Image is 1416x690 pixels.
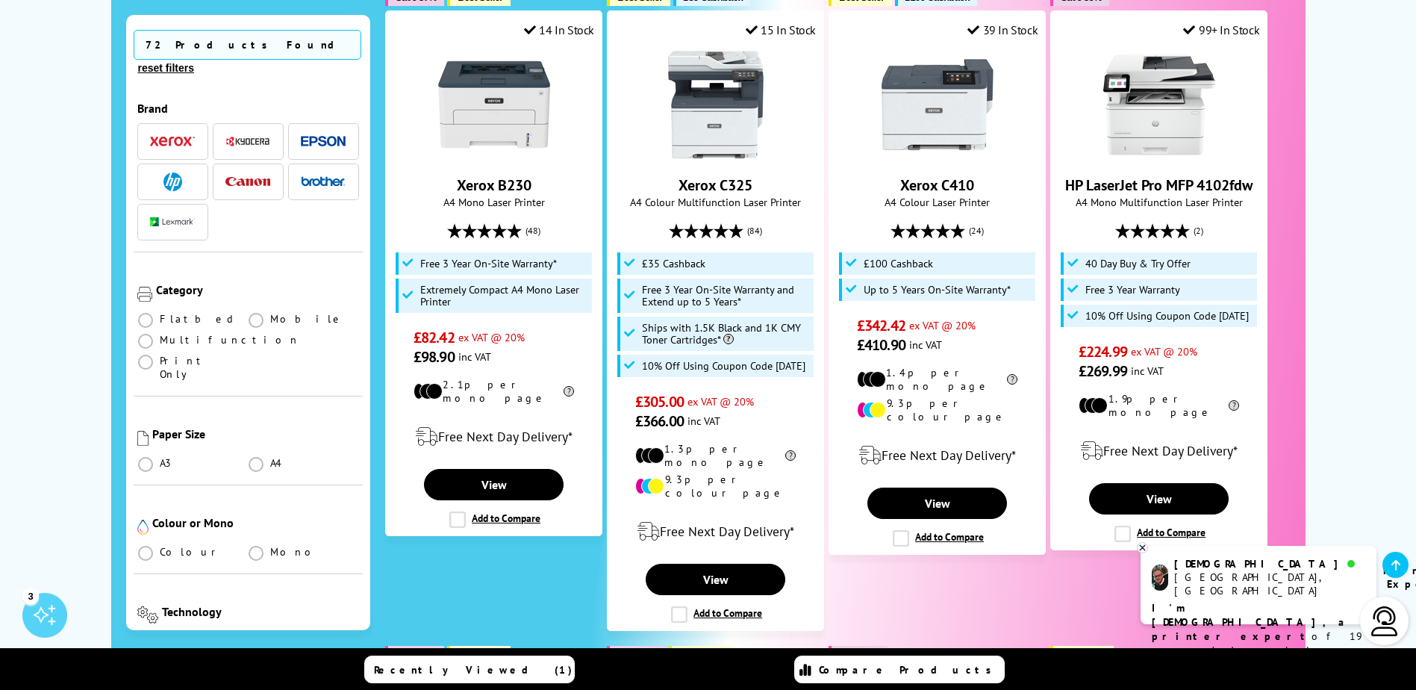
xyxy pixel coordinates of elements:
[296,172,350,192] button: Brother
[679,175,752,195] a: Xerox C325
[909,318,976,332] span: ex VAT @ 20%
[607,646,666,663] button: Save 10%
[635,392,684,411] span: £305.00
[1131,364,1164,378] span: inc VAT
[420,258,557,270] span: Free 3 Year On-Site Warranty*
[829,646,888,663] button: Save 32%
[134,61,199,75] button: reset filters
[296,131,350,152] button: Epson
[146,172,199,192] button: HP
[156,282,360,297] div: Category
[134,30,361,60] span: 72 Products Found
[1103,149,1215,164] a: HP LaserJet Pro MFP 4102fdw
[1089,483,1228,515] a: View
[671,606,762,623] label: Add to Compare
[1194,217,1203,245] span: (2)
[1174,571,1364,597] div: [GEOGRAPHIC_DATA], [GEOGRAPHIC_DATA]
[687,414,720,428] span: inc VAT
[1103,49,1215,161] img: HP LaserJet Pro MFP 4102fdw
[635,411,684,431] span: £366.00
[393,416,594,458] div: modal_delivery
[137,431,149,446] img: Paper Size
[150,218,195,227] img: Lexmark
[1152,601,1365,686] p: of 19 years! I can help you choose the right product
[882,149,994,164] a: Xerox C410
[642,360,805,372] span: 10% Off Using Coupon Code [DATE]
[1131,344,1197,358] span: ex VAT @ 20%
[967,22,1038,37] div: 39 In Stock
[635,473,796,500] li: 9.3p per colour page
[794,656,1005,683] a: Compare Products
[642,284,811,308] span: Free 3 Year On-Site Warranty and Extend up to 5 Years*
[819,663,999,677] span: Compare Products
[857,335,905,355] span: £410.90
[152,426,360,441] div: Paper Size
[152,515,360,530] div: Colour or Mono
[301,176,346,187] img: Brother
[270,545,319,559] span: Mono
[1152,565,1168,591] img: chris-livechat.png
[857,316,905,335] span: £342.42
[225,136,270,147] img: Kyocera
[857,397,1017,423] li: 9.3p per colour page
[1085,284,1180,296] span: Free 3 Year Warranty
[746,22,816,37] div: 15 In Stock
[642,322,811,346] span: Ships with 1.5K Black and 1K CMY Toner Cartridges*
[867,488,1006,519] a: View
[893,530,984,547] label: Add to Compare
[646,564,785,595] a: View
[385,646,444,663] button: Save 11%
[160,333,300,346] span: Multifunction
[270,312,344,326] span: Mobile
[137,287,152,302] img: Category
[162,604,359,619] div: Technology
[137,101,360,116] div: Brand
[1183,22,1259,37] div: 99+ In Stock
[1079,392,1239,419] li: 1.9p per mono page
[424,469,563,500] a: View
[837,435,1038,476] div: modal_delivery
[146,212,199,232] button: Lexmark
[221,131,275,152] button: Kyocera
[615,195,816,209] span: A4 Colour Multifunction Laser Printer
[458,349,491,364] span: inc VAT
[137,606,159,624] img: Technology
[163,172,182,191] img: HP
[457,175,531,195] a: Xerox B230
[160,456,173,470] span: A3
[438,149,550,164] a: Xerox B230
[969,217,984,245] span: (24)
[909,338,942,352] span: inc VAT
[660,49,772,161] img: Xerox C325
[458,330,525,344] span: ex VAT @ 20%
[160,354,249,381] span: Print Only
[857,366,1017,393] li: 1.4p per mono page
[1058,195,1259,209] span: A4 Mono Multifunction Laser Printer
[221,172,275,192] button: Canon
[635,442,796,469] li: 1.3p per mono page
[525,217,540,245] span: (48)
[1174,557,1364,571] div: [DEMOGRAPHIC_DATA]
[393,195,594,209] span: A4 Mono Laser Printer
[447,646,511,663] button: Best Seller
[864,284,1011,296] span: Up to 5 Years On-Site Warranty*
[660,149,772,164] a: Xerox C325
[225,177,270,187] img: Canon
[414,378,574,405] li: 2.1p per mono page
[22,588,39,604] div: 3
[747,217,762,245] span: (84)
[882,49,994,161] img: Xerox C410
[1370,606,1400,636] img: user-headset-light.svg
[1079,361,1127,381] span: £269.99
[420,284,589,308] span: Extremely Compact A4 Mono Laser Printer
[900,175,974,195] a: Xerox C410
[374,663,573,677] span: Recently Viewed (1)
[160,545,222,559] span: Colour
[687,394,754,408] span: ex VAT @ 20%
[1058,430,1259,472] div: modal_delivery
[150,137,195,147] img: Xerox
[301,136,346,147] img: Epson
[1114,526,1206,542] label: Add to Compare
[615,511,816,553] div: modal_delivery
[449,512,540,528] label: Add to Compare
